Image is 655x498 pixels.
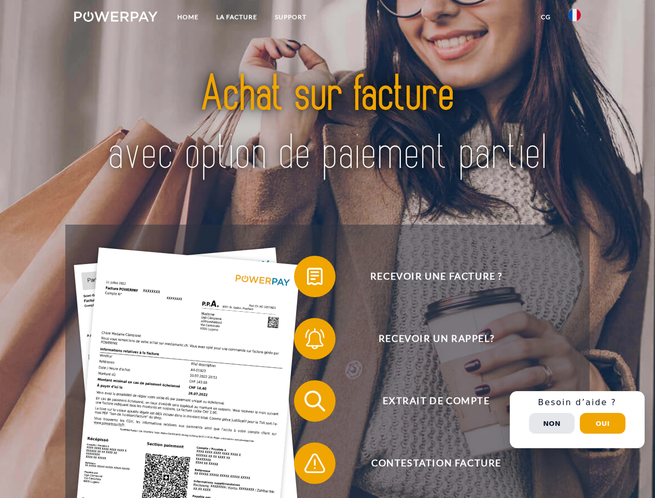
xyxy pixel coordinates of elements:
span: Recevoir une facture ? [309,256,563,297]
div: Schnellhilfe [510,391,645,448]
img: fr [568,9,581,21]
button: Recevoir une facture ? [294,256,564,297]
img: qb_search.svg [302,388,328,414]
button: Contestation Facture [294,442,564,484]
img: qb_warning.svg [302,450,328,476]
span: Extrait de compte [309,380,563,422]
img: logo-powerpay-white.svg [74,11,158,22]
a: CG [532,8,560,26]
img: title-powerpay_fr.svg [99,50,556,199]
img: qb_bell.svg [302,326,328,352]
img: qb_bill.svg [302,264,328,289]
h3: Besoin d’aide ? [516,397,638,408]
button: Oui [580,413,625,434]
iframe: Bouton de lancement de la fenêtre de messagerie [614,457,647,490]
a: LA FACTURE [207,8,266,26]
span: Contestation Facture [309,442,563,484]
a: Home [169,8,207,26]
a: Support [266,8,315,26]
button: Recevoir un rappel? [294,318,564,359]
span: Recevoir un rappel? [309,318,563,359]
button: Extrait de compte [294,380,564,422]
button: Non [529,413,575,434]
